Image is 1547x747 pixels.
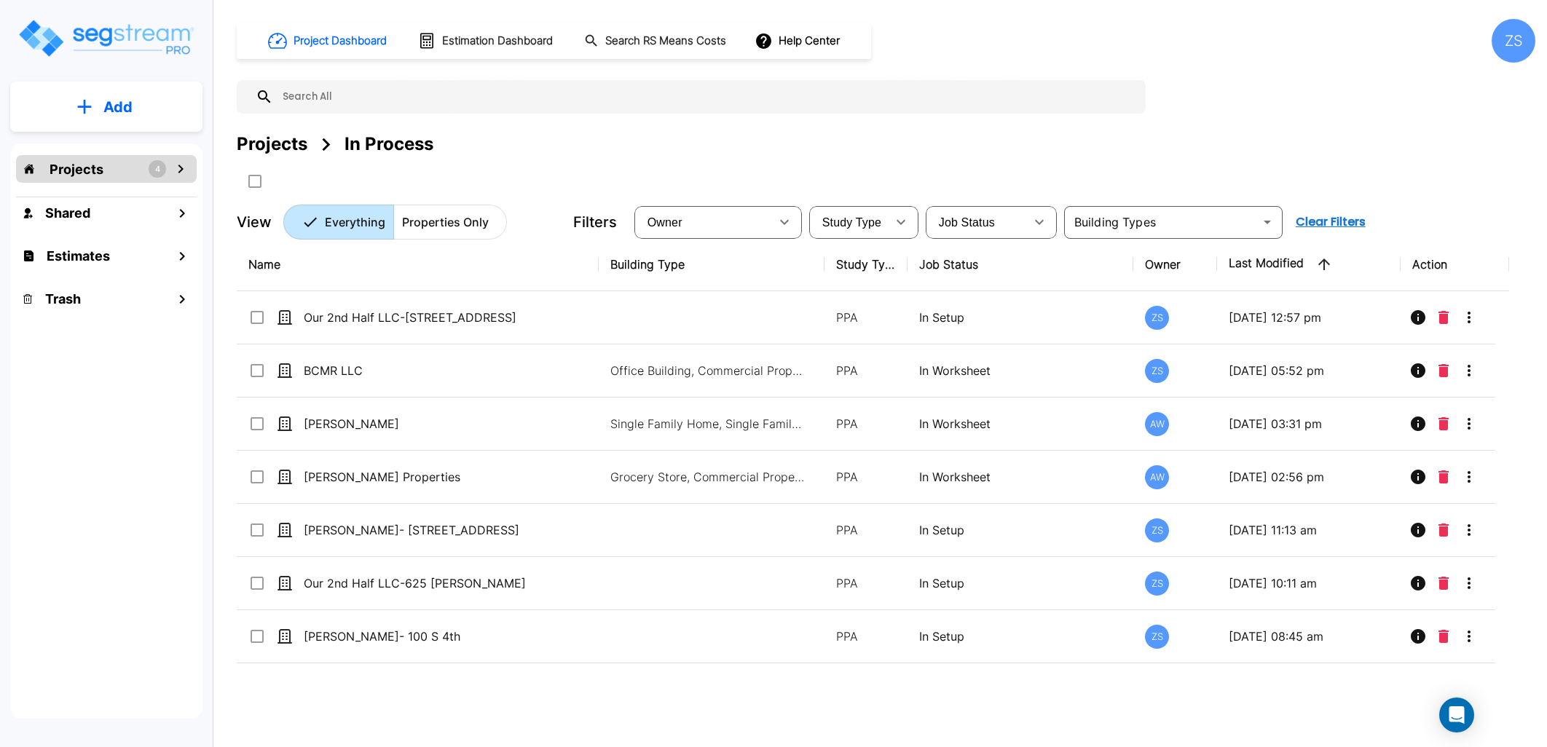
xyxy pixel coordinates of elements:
th: Last Modified [1217,238,1401,291]
th: Job Status [908,238,1133,291]
p: In Worksheet [919,415,1122,432]
button: Help Center [752,27,846,55]
p: In Setup [919,309,1122,326]
button: More-Options [1455,303,1484,332]
p: PPA [836,415,897,432]
p: [DATE] 02:56 pm [1229,468,1389,486]
button: Delete [1433,303,1455,332]
h1: Search RS Means Costs [605,33,726,50]
h1: Shared [45,203,90,223]
button: Open [1257,212,1278,232]
div: ZS [1145,625,1169,649]
button: More-Options [1455,462,1484,491]
p: 4 [155,163,160,175]
p: PPA [836,574,897,592]
p: PPA [836,521,897,539]
button: Info [1404,569,1433,598]
div: Select [637,202,770,242]
div: Projects [237,131,307,157]
p: [PERSON_NAME]- [STREET_ADDRESS] [304,521,546,539]
button: Clear Filters [1290,207,1371,237]
button: Delete [1433,622,1455,651]
p: [PERSON_NAME]- 100 S 4th [304,628,546,645]
p: In Setup [919,574,1122,592]
button: Info [1404,462,1433,491]
button: More-Options [1455,515,1484,545]
p: PPA [836,362,897,379]
th: Owner [1133,238,1217,291]
th: Building Type [599,238,824,291]
p: In Setup [919,628,1122,645]
p: Grocery Store, Commercial Property Site [610,468,807,486]
th: Action [1401,238,1509,291]
button: Delete [1433,356,1455,385]
p: Projects [50,159,103,179]
p: [PERSON_NAME] Properties [304,468,546,486]
p: BCMR LLC [304,362,546,379]
div: AW [1145,412,1169,436]
button: Info [1404,515,1433,545]
div: Select [812,202,886,242]
p: Add [103,96,133,118]
p: PPA [836,468,897,486]
button: Delete [1433,569,1455,598]
h1: Estimates [47,246,110,266]
p: Office Building, Commercial Property Site [610,362,807,379]
button: SelectAll [240,167,269,196]
div: Platform [283,205,507,240]
p: Everything [325,213,385,231]
p: [DATE] 12:57 pm [1229,309,1389,326]
th: Study Type [824,238,908,291]
p: Filters [573,211,617,233]
input: Search All [273,80,1138,114]
p: Our 2nd Half LLC-[STREET_ADDRESS] [304,309,546,326]
button: Info [1404,356,1433,385]
span: Owner [647,216,682,229]
span: Job Status [939,216,995,229]
button: More-Options [1455,409,1484,438]
p: [PERSON_NAME] [304,415,546,432]
div: AW [1145,465,1169,489]
input: Building Types [1068,212,1254,232]
p: In Worksheet [919,362,1122,379]
p: Properties Only [402,213,489,231]
button: Info [1404,622,1433,651]
p: View [237,211,272,233]
div: Select [929,202,1025,242]
button: Info [1404,303,1433,332]
button: Delete [1433,515,1455,545]
h1: Estimation Dashboard [442,33,553,50]
button: Info [1404,409,1433,438]
div: ZS [1145,306,1169,330]
p: [DATE] 11:13 am [1229,521,1389,539]
p: [DATE] 10:11 am [1229,574,1389,592]
th: Name [237,238,599,291]
p: [DATE] 05:52 pm [1229,362,1389,379]
span: Study Type [822,216,881,229]
div: ZS [1145,572,1169,596]
p: [DATE] 08:45 am [1229,628,1389,645]
p: PPA [836,628,897,645]
button: More-Options [1455,569,1484,598]
p: In Setup [919,521,1122,539]
div: In Process [345,131,433,157]
button: Delete [1433,462,1455,491]
h1: Trash [45,289,81,309]
p: Single Family Home, Single Family Home Site [610,415,807,432]
div: ZS [1145,518,1169,542]
p: In Worksheet [919,468,1122,486]
p: Our 2nd Half LLC-625 [PERSON_NAME] [304,574,546,592]
button: More-Options [1455,622,1484,651]
img: Logo [17,17,195,59]
p: PPA [836,309,897,326]
div: ZS [1145,359,1169,383]
div: Open Intercom Messenger [1439,697,1474,732]
button: More-Options [1455,356,1484,385]
div: ZS [1492,19,1535,63]
p: [DATE] 03:31 pm [1229,415,1389,432]
h1: Project Dashboard [294,33,387,50]
button: Delete [1433,409,1455,438]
